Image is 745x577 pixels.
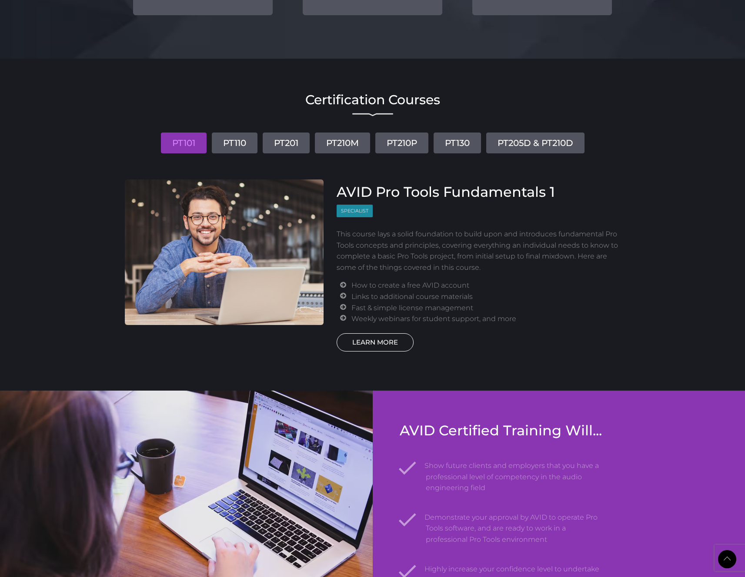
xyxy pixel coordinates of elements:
a: Back to Top [718,550,736,568]
li: Show future clients and employers that you have a professional level of competency in the audio e... [426,453,606,494]
h2: Certification Courses [125,93,621,106]
a: PT205D & PT210D [486,133,585,153]
p: This course lays a solid foundation to build upon and introduces fundamental Pro Tools concepts a... [337,229,621,273]
a: PT130 [434,133,481,153]
li: Weekly webinars for student support, and more [351,313,620,325]
li: Demonstrate your approval by AVID to operate Pro Tools software, and are ready to work in a profe... [426,504,606,545]
h3: AVID Certified Training Will... [400,422,606,439]
h3: AVID Pro Tools Fundamentals 1 [337,184,621,200]
li: Links to additional course materials [351,291,620,302]
li: Fast & simple license management [351,302,620,314]
a: PT201 [263,133,310,153]
span: Specialist [337,205,373,217]
img: decorative line [352,113,393,116]
a: PT110 [212,133,257,153]
a: PT101 [161,133,207,153]
li: How to create a free AVID account [351,280,620,291]
a: PT210P [375,133,428,153]
a: PT210M [315,133,370,153]
img: AVID Pro Tools Fundamentals 1 Course [125,179,324,325]
a: LEARN MORE [337,333,414,352]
